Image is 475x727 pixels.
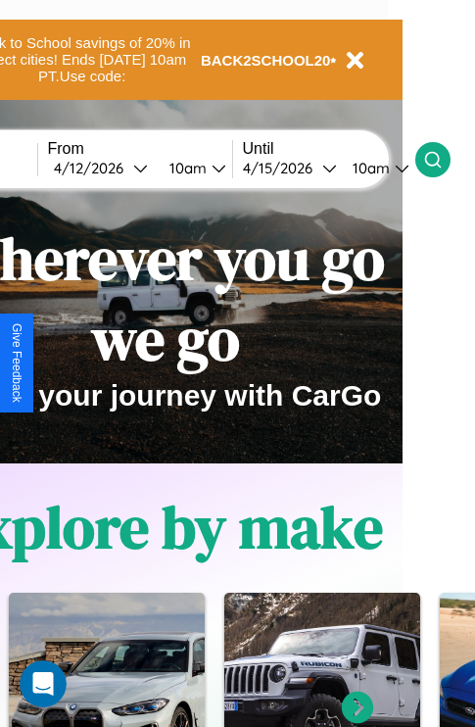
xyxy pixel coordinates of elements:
button: 4/12/2026 [48,158,154,178]
button: 10am [154,158,232,178]
b: BACK2SCHOOL20 [201,52,331,69]
div: 10am [343,159,395,177]
div: Give Feedback [10,323,24,403]
div: 4 / 12 / 2026 [54,159,133,177]
label: Until [243,140,415,158]
div: 10am [160,159,212,177]
div: 4 / 15 / 2026 [243,159,322,177]
button: 10am [337,158,415,178]
iframe: Intercom live chat [20,660,67,707]
label: From [48,140,232,158]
